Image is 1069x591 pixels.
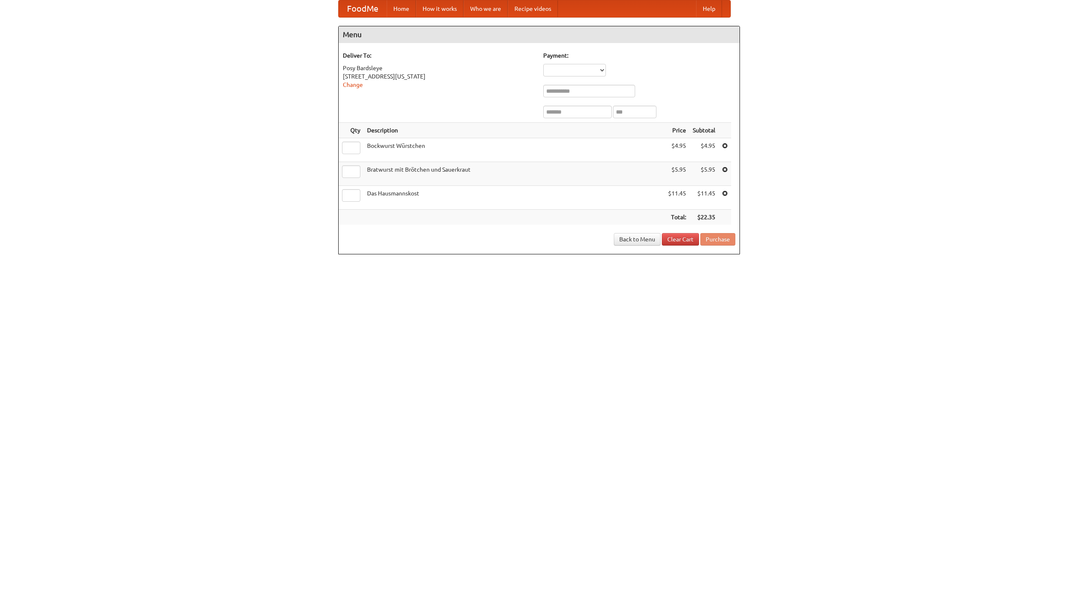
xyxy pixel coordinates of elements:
[364,138,665,162] td: Bockwurst Würstchen
[689,162,719,186] td: $5.95
[665,210,689,225] th: Total:
[387,0,416,17] a: Home
[665,123,689,138] th: Price
[662,233,699,246] a: Clear Cart
[339,26,740,43] h4: Menu
[416,0,464,17] a: How it works
[508,0,558,17] a: Recipe videos
[696,0,722,17] a: Help
[689,186,719,210] td: $11.45
[689,210,719,225] th: $22.35
[364,186,665,210] td: Das Hausmannskost
[665,186,689,210] td: $11.45
[343,64,535,72] div: Posy Bardsleye
[543,51,735,60] h5: Payment:
[665,138,689,162] td: $4.95
[343,81,363,88] a: Change
[614,233,661,246] a: Back to Menu
[364,162,665,186] td: Bratwurst mit Brötchen und Sauerkraut
[343,51,535,60] h5: Deliver To:
[364,123,665,138] th: Description
[665,162,689,186] td: $5.95
[464,0,508,17] a: Who we are
[700,233,735,246] button: Purchase
[339,0,387,17] a: FoodMe
[343,72,535,81] div: [STREET_ADDRESS][US_STATE]
[339,123,364,138] th: Qty
[689,123,719,138] th: Subtotal
[689,138,719,162] td: $4.95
